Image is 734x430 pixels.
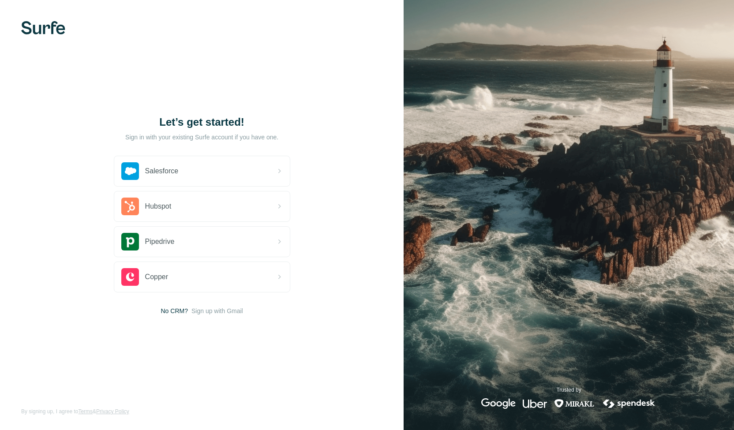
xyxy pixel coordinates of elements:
[121,198,139,215] img: hubspot's logo
[554,398,595,409] img: mirakl's logo
[556,386,581,394] p: Trusted by
[145,166,179,176] span: Salesforce
[161,307,188,315] span: No CRM?
[602,398,656,409] img: spendesk's logo
[114,115,290,129] h1: Let’s get started!
[21,21,65,34] img: Surfe's logo
[125,133,278,142] p: Sign in with your existing Surfe account if you have one.
[78,408,93,415] a: Terms
[145,201,172,212] span: Hubspot
[121,162,139,180] img: salesforce's logo
[523,398,547,409] img: uber's logo
[481,398,516,409] img: google's logo
[21,408,129,415] span: By signing up, I agree to &
[96,408,129,415] a: Privacy Policy
[145,272,168,282] span: Copper
[145,236,175,247] span: Pipedrive
[191,307,243,315] button: Sign up with Gmail
[121,268,139,286] img: copper's logo
[121,233,139,251] img: pipedrive's logo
